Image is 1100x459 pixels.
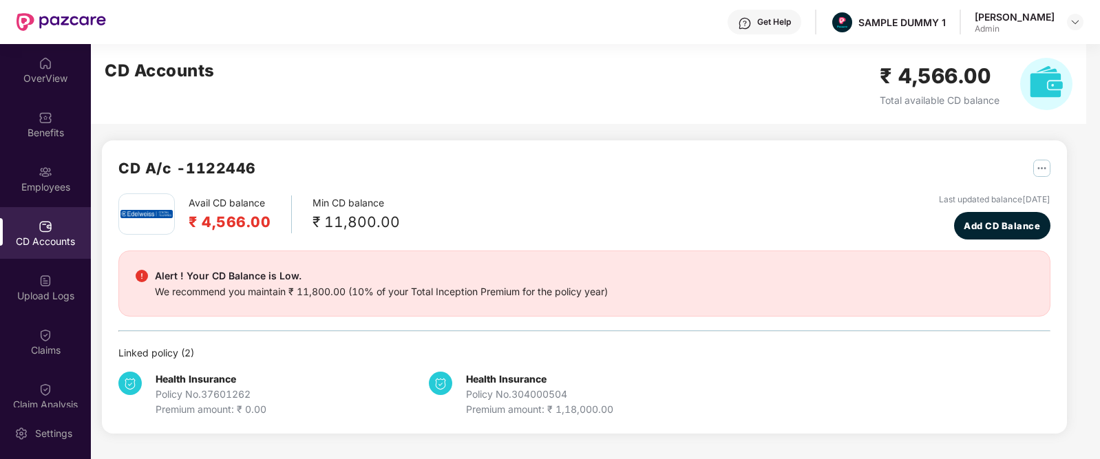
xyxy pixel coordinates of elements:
[39,383,52,396] img: svg+xml;base64,PHN2ZyBpZD0iQ2xhaW0iIHhtbG5zPSJodHRwOi8vd3d3LnczLm9yZy8yMDAwL3N2ZyIgd2lkdGg9IjIwIi...
[1020,58,1072,110] img: svg+xml;base64,PHN2ZyB4bWxucz0iaHR0cDovL3d3dy53My5vcmcvMjAwMC9zdmciIHhtbG5zOnhsaW5rPSJodHRwOi8vd3...
[14,427,28,440] img: svg+xml;base64,PHN2ZyBpZD0iU2V0dGluZy0yMHgyMCIgeG1sbnM9Imh0dHA6Ly93d3cudzMub3JnLzIwMDAvc3ZnIiB3aW...
[155,284,608,299] div: We recommend you maintain ₹ 11,800.00 (10% of your Total Inception Premium for the policy year)
[189,195,292,233] div: Avail CD balance
[105,58,215,84] h2: CD Accounts
[189,211,271,233] h2: ₹ 4,566.00
[466,402,613,417] div: Premium amount: ₹ 1,18,000.00
[39,220,52,233] img: svg+xml;base64,PHN2ZyBpZD0iQ0RfQWNjb3VudHMiIGRhdGEtbmFtZT0iQ0QgQWNjb3VudHMiIHhtbG5zPSJodHRwOi8vd3...
[39,165,52,179] img: svg+xml;base64,PHN2ZyBpZD0iRW1wbG95ZWVzIiB4bWxucz0iaHR0cDovL3d3dy53My5vcmcvMjAwMC9zdmciIHdpZHRoPS...
[939,193,1050,206] div: Last updated balance [DATE]
[738,17,752,30] img: svg+xml;base64,PHN2ZyBpZD0iSGVscC0zMngzMiIgeG1sbnM9Imh0dHA6Ly93d3cudzMub3JnLzIwMDAvc3ZnIiB3aWR0aD...
[118,372,142,395] img: svg+xml;base64,PHN2ZyB4bWxucz0iaHR0cDovL3d3dy53My5vcmcvMjAwMC9zdmciIHdpZHRoPSIzNCIgaGVpZ2h0PSIzNC...
[156,373,236,385] b: Health Insurance
[429,372,452,395] img: svg+xml;base64,PHN2ZyB4bWxucz0iaHR0cDovL3d3dy53My5vcmcvMjAwMC9zdmciIHdpZHRoPSIzNCIgaGVpZ2h0PSIzNC...
[1033,160,1050,177] img: svg+xml;base64,PHN2ZyB4bWxucz0iaHR0cDovL3d3dy53My5vcmcvMjAwMC9zdmciIHdpZHRoPSIyNSIgaGVpZ2h0PSIyNS...
[466,373,547,385] b: Health Insurance
[757,17,791,28] div: Get Help
[156,402,266,417] div: Premium amount: ₹ 0.00
[136,270,148,282] img: svg+xml;base64,PHN2ZyBpZD0iRGFuZ2VyX2FsZXJ0IiBkYXRhLW5hbWU9IkRhbmdlciBhbGVydCIgeG1sbnM9Imh0dHA6Ly...
[39,111,52,125] img: svg+xml;base64,PHN2ZyBpZD0iQmVuZWZpdHMiIHhtbG5zPSJodHRwOi8vd3d3LnczLm9yZy8yMDAwL3N2ZyIgd2lkdGg9Ij...
[858,16,946,29] div: SAMPLE DUMMY 1
[17,13,106,31] img: New Pazcare Logo
[1070,17,1081,28] img: svg+xml;base64,PHN2ZyBpZD0iRHJvcGRvd24tMzJ4MzIiIHhtbG5zPSJodHRwOi8vd3d3LnczLm9yZy8yMDAwL3N2ZyIgd2...
[118,345,1050,361] div: Linked policy ( 2 )
[39,328,52,342] img: svg+xml;base64,PHN2ZyBpZD0iQ2xhaW0iIHhtbG5zPSJodHRwOi8vd3d3LnczLm9yZy8yMDAwL3N2ZyIgd2lkdGg9IjIwIi...
[31,427,76,440] div: Settings
[832,12,852,32] img: Pazcare_Alternative_logo-01-01.png
[120,210,173,217] img: edel.png
[975,23,1055,34] div: Admin
[466,387,613,402] div: Policy No. 304000504
[954,212,1050,239] button: Add CD Balance
[313,195,400,233] div: Min CD balance
[975,10,1055,23] div: [PERSON_NAME]
[880,94,999,106] span: Total available CD balance
[156,387,266,402] div: Policy No. 37601262
[964,219,1040,233] span: Add CD Balance
[155,268,608,284] div: Alert ! Your CD Balance is Low.
[313,211,400,233] div: ₹ 11,800.00
[39,274,52,288] img: svg+xml;base64,PHN2ZyBpZD0iVXBsb2FkX0xvZ3MiIGRhdGEtbmFtZT0iVXBsb2FkIExvZ3MiIHhtbG5zPSJodHRwOi8vd3...
[880,60,999,92] h2: ₹ 4,566.00
[39,56,52,70] img: svg+xml;base64,PHN2ZyBpZD0iSG9tZSIgeG1sbnM9Imh0dHA6Ly93d3cudzMub3JnLzIwMDAvc3ZnIiB3aWR0aD0iMjAiIG...
[118,157,256,180] h2: CD A/c - 1122446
